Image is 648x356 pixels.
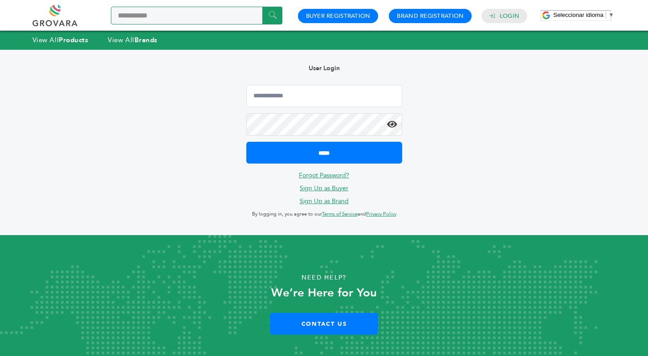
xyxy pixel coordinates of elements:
[111,7,282,24] input: Search a product or brand...
[246,85,402,107] input: Email Address
[270,313,378,335] a: Contact Us
[300,184,348,192] a: Sign Up as Buyer
[33,271,616,284] p: Need Help?
[300,197,349,205] a: Sign Up as Brand
[59,36,88,44] strong: Products
[553,12,603,18] span: Seleccionar idioma
[608,12,614,18] span: ▼
[322,211,358,217] a: Terms of Service
[246,209,402,220] p: By logging in, you agree to our and
[299,171,349,180] a: Forgot Password?
[306,12,371,20] a: Buyer Registration
[33,36,89,44] a: View AllProducts
[246,113,402,136] input: Password
[397,12,464,20] a: Brand Registration
[134,36,158,44] strong: Brands
[309,64,340,72] b: User Login
[366,211,396,217] a: Privacy Policy
[553,12,614,18] a: Seleccionar idioma​
[606,12,606,18] span: ​
[500,12,519,20] a: Login
[108,36,158,44] a: View AllBrands
[271,285,377,301] strong: We’re Here for You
